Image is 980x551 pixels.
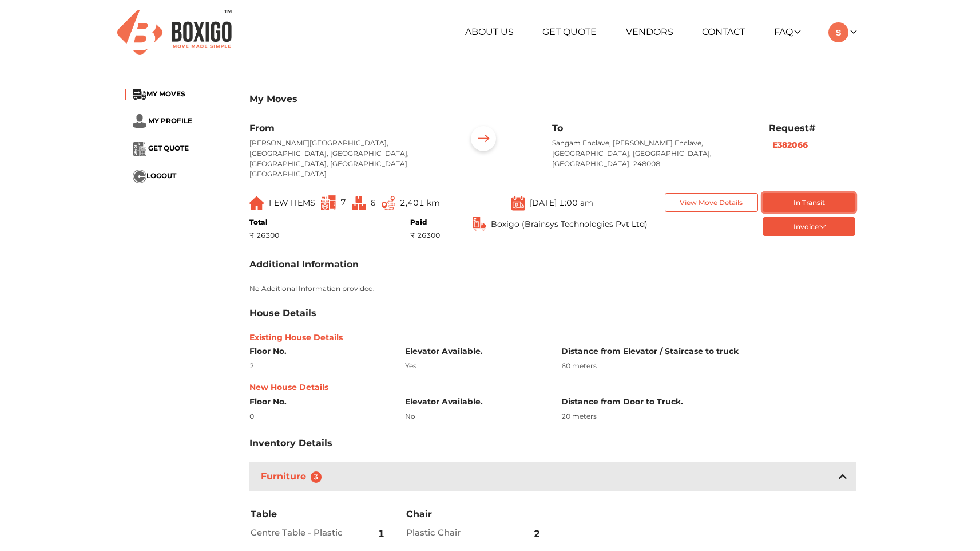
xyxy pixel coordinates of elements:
[249,347,388,356] h6: Floor No.
[410,217,440,227] div: Paid
[561,347,856,356] h6: Distance from Elevator / Staircase to truck
[400,198,440,208] span: 2,401 km
[542,26,597,37] a: Get Quote
[665,193,758,212] button: View Move Details
[249,411,388,422] div: 0
[352,196,366,210] img: ...
[466,123,501,158] img: ...
[251,528,352,538] h2: Centre Table - Plastic
[382,196,395,210] img: ...
[249,196,264,210] img: ...
[406,528,508,538] h2: Plastic Chair
[133,170,176,183] button: ...LOGOUT
[146,89,185,98] span: MY MOVES
[370,198,376,208] span: 6
[405,397,544,407] h6: Elevator Available.
[249,361,388,371] div: 2
[534,520,540,548] span: 2
[249,438,332,448] h3: Inventory Details
[249,383,856,392] h6: New House Details
[269,198,315,208] span: FEW ITEMS
[626,26,673,37] a: Vendors
[410,230,440,241] div: ₹ 26300
[552,138,751,169] p: Sangam Enclave, [PERSON_NAME] Enclave, [GEOGRAPHIC_DATA], [GEOGRAPHIC_DATA], [GEOGRAPHIC_DATA], 2...
[133,144,189,152] a: ... GET QUOTE
[249,333,856,343] h6: Existing House Details
[769,123,856,133] h6: Request#
[133,114,146,128] img: ...
[552,123,751,133] h6: To
[340,198,346,208] span: 7
[249,308,316,318] h3: House Details
[133,170,146,183] img: ...
[561,397,856,407] h6: Distance from Door to Truck.
[249,397,388,407] h6: Floor No.
[148,116,192,125] span: MY PROFILE
[249,217,279,227] div: Total
[561,361,856,371] div: 60 meters
[772,140,808,150] b: E382066
[148,144,189,152] span: GET QUOTE
[249,138,449,179] p: [PERSON_NAME][GEOGRAPHIC_DATA], [GEOGRAPHIC_DATA], [GEOGRAPHIC_DATA], [GEOGRAPHIC_DATA], [GEOGRAP...
[511,195,525,211] img: ...
[249,93,856,104] h3: My Moves
[133,142,146,156] img: ...
[251,508,387,520] h3: Table
[249,284,856,294] p: No Additional Information provided.
[311,471,322,483] span: 3
[530,198,593,208] span: [DATE] 1:00 am
[465,26,514,37] a: About Us
[473,217,486,231] img: ...
[491,218,648,230] span: Boxigo (Brainsys Technologies Pvt Ltd)
[133,89,185,98] a: ...MY MOVES
[702,26,745,37] a: Contact
[405,411,544,422] div: No
[249,259,359,270] h3: Additional Information
[117,10,232,55] img: Boxigo
[405,347,544,356] h6: Elevator Available.
[406,508,542,520] h3: Chair
[378,520,384,548] span: 1
[259,469,329,485] h3: Furniture
[763,217,856,236] button: Invoice
[321,195,336,210] img: ...
[769,139,811,152] button: E382066
[133,116,192,125] a: ... MY PROFILE
[249,230,279,241] div: ₹ 26300
[774,26,800,37] a: FAQ
[763,193,856,212] button: In Transit
[146,171,176,180] span: LOGOUT
[133,89,146,100] img: ...
[405,361,544,371] div: Yes
[561,411,856,422] div: 20 meters
[249,123,449,133] h6: From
